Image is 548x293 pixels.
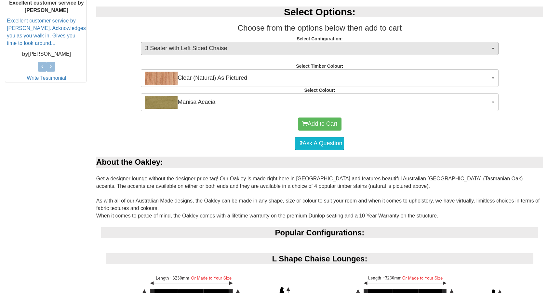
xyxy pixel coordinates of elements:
strong: Select Colour: [304,88,335,93]
span: Manisa Acacia [145,96,490,109]
button: Manisa AcaciaManisa Acacia [141,93,498,111]
button: 3 Seater with Left Sided Chaise [141,42,498,55]
a: Excellent customer service by [PERSON_NAME]. Acknowledges you as you walk in. Gives you time to l... [7,18,86,46]
span: Clear (Natural) As Pictured [145,72,490,85]
div: L Shape Chaise Lounges: [106,253,533,264]
div: About the Oakley: [96,157,543,168]
strong: Select Timber Colour: [296,63,343,69]
b: by [22,51,28,57]
img: Clear (Natural) As Pictured [145,72,178,85]
div: Popular Configurations: [101,227,538,238]
h3: Choose from the options below then add to cart [96,24,543,32]
b: Select Options: [284,7,355,17]
a: Write Testimonial [27,75,66,81]
button: Clear (Natural) As PicturedClear (Natural) As Pictured [141,69,498,87]
img: Manisa Acacia [145,96,178,109]
p: [PERSON_NAME] [7,50,86,58]
a: Ask A Question [295,137,344,150]
span: 3 Seater with Left Sided Chaise [145,44,490,53]
button: Add to Cart [298,118,341,131]
strong: Select Configuration: [297,36,343,41]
